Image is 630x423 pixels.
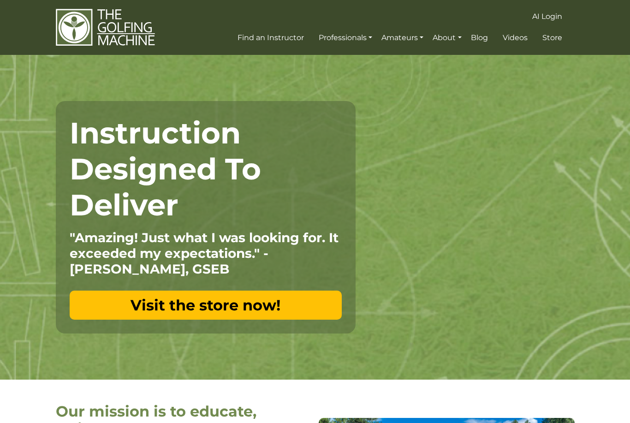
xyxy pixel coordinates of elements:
span: AI Login [532,12,562,21]
a: Videos [500,30,530,46]
p: "Amazing! Just what I was looking for. It exceeded my expectations." - [PERSON_NAME], GSEB [70,230,342,277]
span: Blog [471,33,488,42]
a: Professionals [316,30,374,46]
span: Store [542,33,562,42]
a: Blog [469,30,490,46]
span: Find an Instructor [238,33,304,42]
span: Videos [503,33,528,42]
a: About [430,30,464,46]
img: The Golfing Machine [56,8,155,47]
a: Store [540,30,565,46]
a: Amateurs [379,30,426,46]
a: AI Login [530,8,565,25]
h1: Instruction Designed To Deliver [70,115,342,223]
a: Find an Instructor [235,30,306,46]
a: Visit the store now! [70,291,342,320]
